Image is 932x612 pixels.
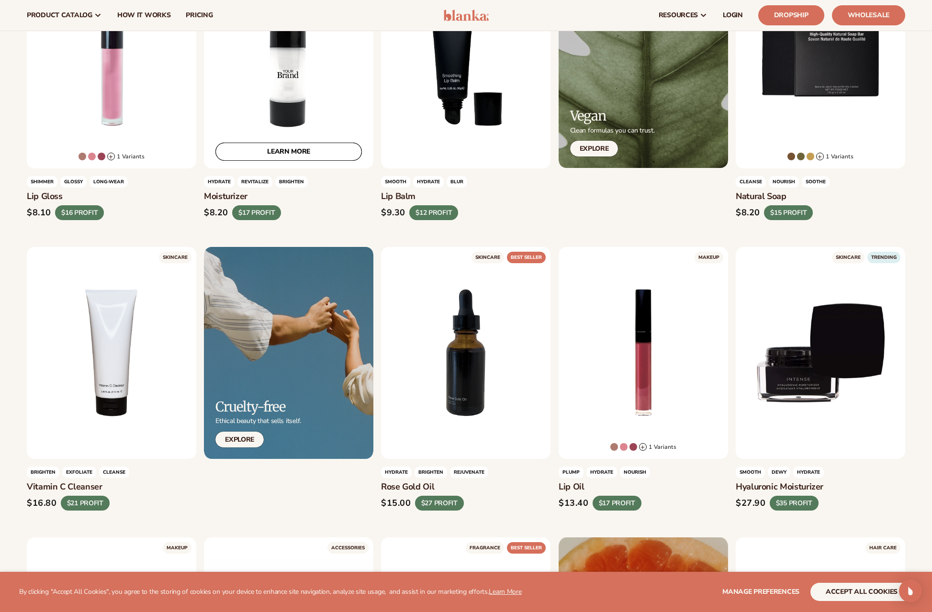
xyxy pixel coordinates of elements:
h3: Hyaluronic moisturizer [736,482,905,492]
span: NOURISH [769,176,799,187]
span: Shimmer [27,176,57,187]
span: How It Works [117,11,171,19]
span: Cleanse [736,176,766,187]
span: SOOTHE [802,176,830,187]
a: LEARN MORE [215,142,362,160]
span: hydrate [793,467,824,478]
span: LONG-WEAR [90,176,128,187]
a: Explore [215,432,264,447]
span: Manage preferences [722,587,799,596]
p: By clicking "Accept All Cookies", you agree to the storing of cookies on your device to enhance s... [19,588,522,596]
span: BRIGHTEN [275,176,308,187]
span: Plump [559,467,584,478]
div: Open Intercom Messenger [899,579,922,602]
span: brighten [27,467,59,478]
div: $35 PROFIT [769,496,818,511]
span: product catalog [27,11,92,19]
div: $21 PROFIT [61,496,110,511]
div: $9.30 [381,208,405,218]
span: HYDRATE [204,176,235,187]
h3: Moisturizer [204,191,373,201]
div: $12 PROFIT [409,205,458,220]
span: BLUR [447,176,467,187]
h3: Natural Soap [736,191,905,201]
a: Learn More [489,587,521,596]
span: LOGIN [723,11,743,19]
h3: Lip Gloss [27,191,196,201]
div: $16 PROFIT [55,205,104,220]
span: SMOOTH [381,176,410,187]
span: rejuvenate [450,467,488,478]
div: $15.00 [381,498,411,509]
span: dewy [768,467,790,478]
a: Explore [570,141,618,156]
div: $17 PROFIT [232,205,281,220]
div: $17 PROFIT [592,496,641,511]
p: Clean formulas you can trust. [570,126,655,135]
h3: Rose gold oil [381,482,550,492]
h2: Vegan [570,109,655,123]
button: Manage preferences [722,583,799,601]
span: Brighten [415,467,447,478]
span: HYDRATE [586,467,617,478]
a: Dropship [758,5,824,25]
div: $27 PROFIT [415,496,464,511]
button: accept all cookies [810,583,913,601]
div: $27.90 [736,498,766,509]
h3: Vitamin C Cleanser [27,482,196,492]
span: exfoliate [62,467,96,478]
h3: Lip oil [559,482,728,492]
span: pricing [186,11,213,19]
div: $13.40 [559,498,589,509]
h2: Cruelty-free [215,400,301,414]
img: logo [443,10,489,21]
span: cleanse [99,467,129,478]
span: nourish [620,467,650,478]
div: $8.10 [27,208,51,218]
span: REVITALIZE [237,176,272,187]
span: HYDRATE [381,467,412,478]
p: Ethical beauty that sells itself. [215,417,301,425]
a: Wholesale [832,5,905,25]
h3: Lip Balm [381,191,550,201]
span: HYDRATE [413,176,444,187]
div: $16.80 [27,498,57,509]
div: $8.20 [736,208,760,218]
span: GLOSSY [60,176,87,187]
span: resources [659,11,698,19]
div: $8.20 [204,208,228,218]
div: $15 PROFIT [764,205,813,220]
span: Smooth [736,467,765,478]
